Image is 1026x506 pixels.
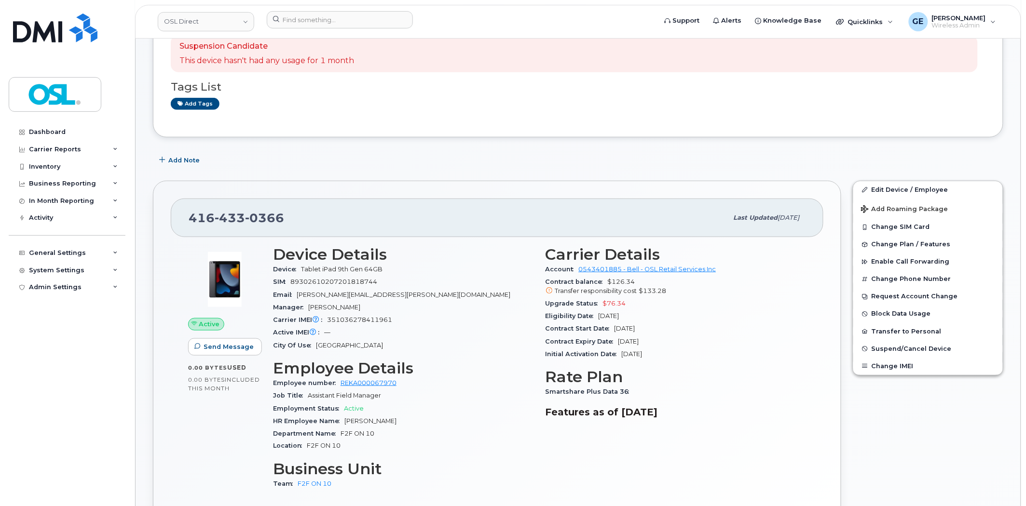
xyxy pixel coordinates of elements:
[297,291,510,298] span: [PERSON_NAME][EMAIL_ADDRESS][PERSON_NAME][DOMAIN_NAME]
[734,214,778,221] span: Last updated
[153,152,208,169] button: Add Note
[168,156,200,165] span: Add Note
[273,266,301,273] span: Device
[853,340,1003,358] button: Suspend/Cancel Device
[555,287,637,294] span: Transfer responsibility cost
[189,211,284,225] span: 416
[341,379,397,386] a: REKA000067970
[546,278,807,295] span: $126.34
[861,205,948,214] span: Add Roaming Package
[853,253,1003,270] button: Enable Call Forwarding
[171,81,985,93] h3: Tags List
[227,364,246,371] span: used
[546,266,579,273] span: Account
[932,22,986,29] span: Wireless Admin
[932,14,986,22] span: [PERSON_NAME]
[273,246,534,263] h3: Device Details
[273,461,534,478] h3: Business Unit
[546,246,807,263] h3: Carrier Details
[308,392,381,399] span: Assistant Field Manager
[749,11,829,30] a: Knowledge Base
[273,405,344,412] span: Employment Status
[618,338,639,345] span: [DATE]
[273,480,298,488] span: Team
[853,181,1003,199] a: Edit Device / Employee
[290,278,377,285] span: 89302610207201818744
[673,16,700,26] span: Support
[913,16,924,27] span: GE
[341,430,374,437] span: F2F ON 10
[188,364,227,371] span: 0.00 Bytes
[188,338,262,356] button: Send Message
[273,392,308,399] span: Job Title
[171,98,219,110] a: Add tags
[853,199,1003,218] button: Add Roaming Package
[872,258,950,266] span: Enable Call Forwarding
[273,342,316,349] span: City Of Use
[344,405,364,412] span: Active
[658,11,707,30] a: Support
[308,304,360,311] span: [PERSON_NAME]
[722,16,742,26] span: Alerts
[273,417,344,425] span: HR Employee Name
[599,312,619,320] span: [DATE]
[546,406,807,418] h3: Features as of [DATE]
[902,12,1003,31] div: Gregory Easton
[215,211,245,225] span: 433
[267,11,413,28] input: Find something...
[707,11,749,30] a: Alerts
[273,442,307,450] span: Location
[853,288,1003,305] button: Request Account Change
[830,12,900,31] div: Quicklinks
[853,270,1003,288] button: Change Phone Number
[344,417,397,425] span: [PERSON_NAME]
[853,218,1003,236] button: Change SIM Card
[158,12,254,31] a: OSL Direct
[579,266,716,273] a: 0543401885 - Bell - OSL Retail Services Inc
[848,18,883,26] span: Quicklinks
[273,304,308,311] span: Manager
[179,55,354,67] p: This device hasn't had any usage for 1 month
[273,278,290,285] span: SIM
[179,41,354,52] p: Suspension Candidate
[273,360,534,377] h3: Employee Details
[196,251,254,308] img: image20231002-3703462-c5m3jd.jpeg
[546,338,618,345] span: Contract Expiry Date
[778,214,800,221] span: [DATE]
[324,329,330,336] span: —
[301,266,383,273] span: Tablet iPad 9th Gen 64GB
[204,342,254,351] span: Send Message
[307,442,341,450] span: F2F ON 10
[872,241,951,248] span: Change Plan / Features
[622,350,643,358] span: [DATE]
[273,291,297,298] span: Email
[273,430,341,437] span: Department Name
[546,300,603,307] span: Upgrade Status
[853,323,1003,340] button: Transfer to Personal
[853,358,1003,375] button: Change IMEI
[546,350,622,358] span: Initial Activation Date
[615,325,635,332] span: [DATE]
[316,342,383,349] span: [GEOGRAPHIC_DATA]
[273,329,324,336] span: Active IMEI
[853,305,1003,322] button: Block Data Usage
[298,480,331,488] a: F2F ON 10
[546,368,807,386] h3: Rate Plan
[188,376,225,383] span: 0.00 Bytes
[546,325,615,332] span: Contract Start Date
[245,211,284,225] span: 0366
[603,300,626,307] span: $76.34
[199,320,220,329] span: Active
[273,316,327,323] span: Carrier IMEI
[546,388,634,395] span: Smartshare Plus Data 36
[872,345,952,352] span: Suspend/Cancel Device
[546,278,608,285] span: Contract balance
[764,16,822,26] span: Knowledge Base
[546,312,599,320] span: Eligibility Date
[639,287,667,294] span: $133.28
[273,379,341,386] span: Employee number
[327,316,392,323] span: 351036278411961
[853,236,1003,253] button: Change Plan / Features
